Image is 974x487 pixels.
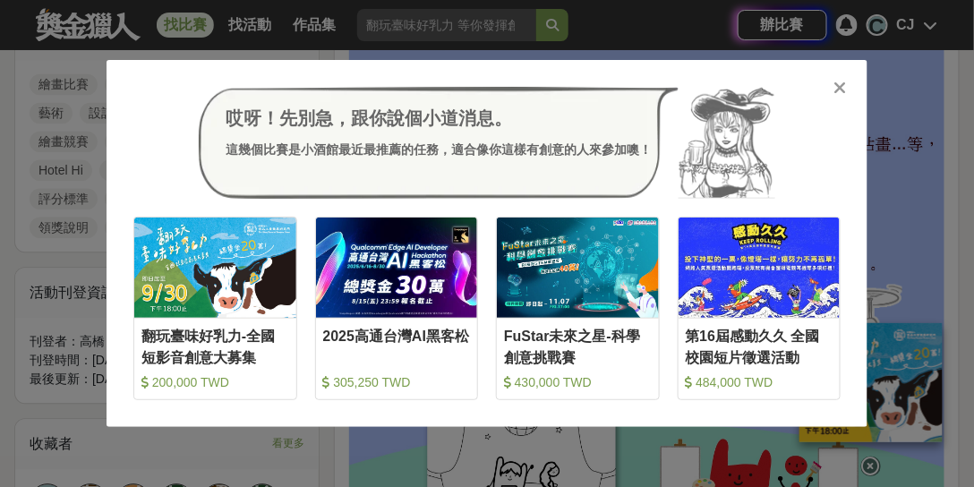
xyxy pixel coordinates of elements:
[686,326,833,366] div: 第16屆感動久久 全國校園短片徵選活動
[504,326,652,366] div: FuStar未來之星-科學創意挑戰賽
[497,218,659,317] img: Cover Image
[315,217,479,400] a: Cover Image2025高通台灣AI黑客松 305,250 TWD
[141,326,289,366] div: 翻玩臺味好乳力-全國短影音創意大募集
[679,87,775,200] img: Avatar
[226,141,652,159] div: 這幾個比賽是小酒館最近最推薦的任務，適合像你這樣有創意的人來參加噢！
[678,217,842,400] a: Cover Image第16屆感動久久 全國校園短片徵選活動 484,000 TWD
[323,326,471,366] div: 2025高通台灣AI黑客松
[226,105,652,132] div: 哎呀！先別急，跟你說個小道消息。
[134,218,296,317] img: Cover Image
[133,217,297,400] a: Cover Image翻玩臺味好乳力-全國短影音創意大募集 200,000 TWD
[496,217,660,400] a: Cover ImageFuStar未來之星-科學創意挑戰賽 430,000 TWD
[323,373,471,391] div: 305,250 TWD
[141,373,289,391] div: 200,000 TWD
[679,218,841,317] img: Cover Image
[504,373,652,391] div: 430,000 TWD
[686,373,833,391] div: 484,000 TWD
[316,218,478,317] img: Cover Image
